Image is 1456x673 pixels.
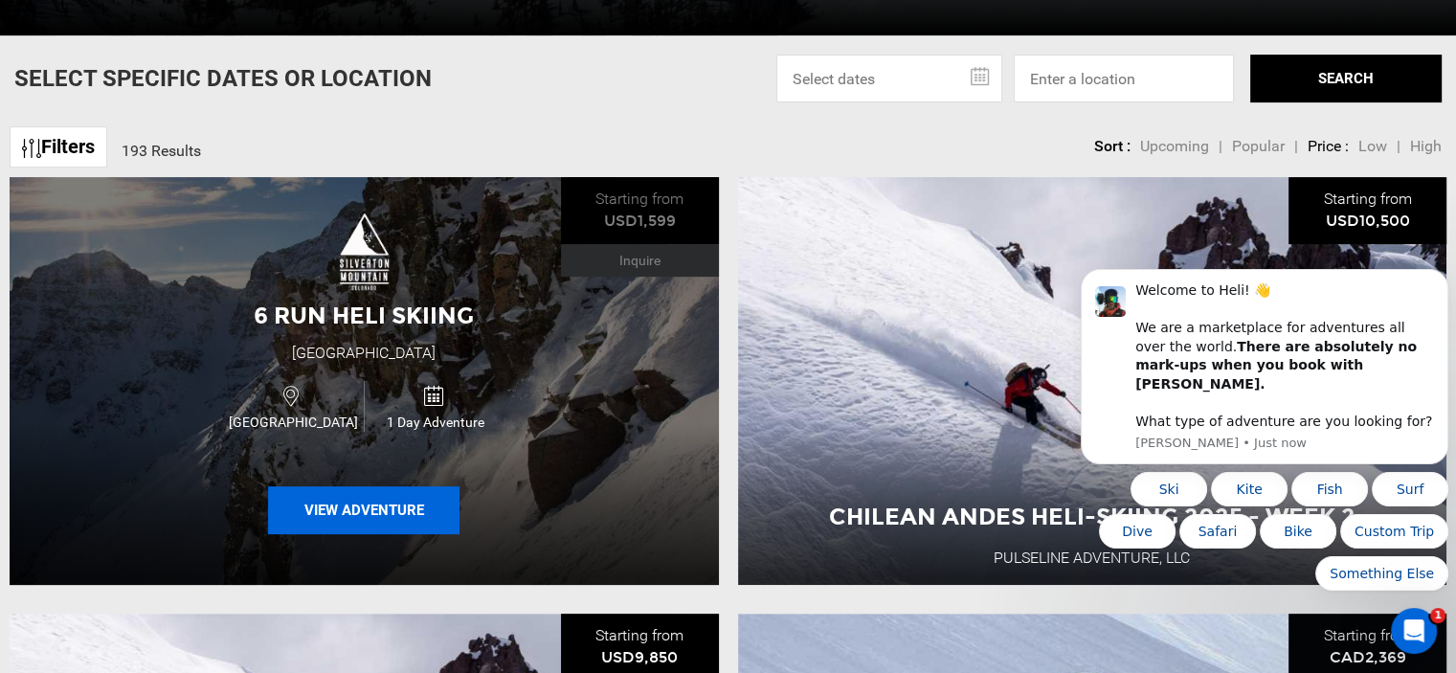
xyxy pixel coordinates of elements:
span: Popular [1232,137,1285,155]
li: Price : [1308,136,1349,158]
span: High [1410,137,1442,155]
div: [GEOGRAPHIC_DATA] [292,343,436,365]
span: 6 Run Heli Skiing [254,302,474,329]
li: | [1294,136,1298,158]
img: btn-icon.svg [22,139,41,158]
input: Select dates [776,55,1002,102]
span: 1 Day Adventure [365,413,505,432]
iframe: Intercom live chat [1391,608,1437,654]
button: View Adventure [268,486,459,534]
li: | [1219,136,1222,158]
input: Enter a location [1014,55,1234,102]
img: images [340,213,389,290]
span: 193 Results [122,142,201,160]
p: Select Specific Dates Or Location [14,62,432,95]
li: | [1397,136,1400,158]
span: Low [1358,137,1387,155]
iframe: Intercom notifications message [1073,143,1456,621]
li: Sort : [1094,136,1131,158]
button: SEARCH [1250,55,1442,102]
a: Filters [10,126,107,168]
span: 1 [1430,608,1445,623]
span: [GEOGRAPHIC_DATA] [222,413,364,432]
span: Upcoming [1140,137,1209,155]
